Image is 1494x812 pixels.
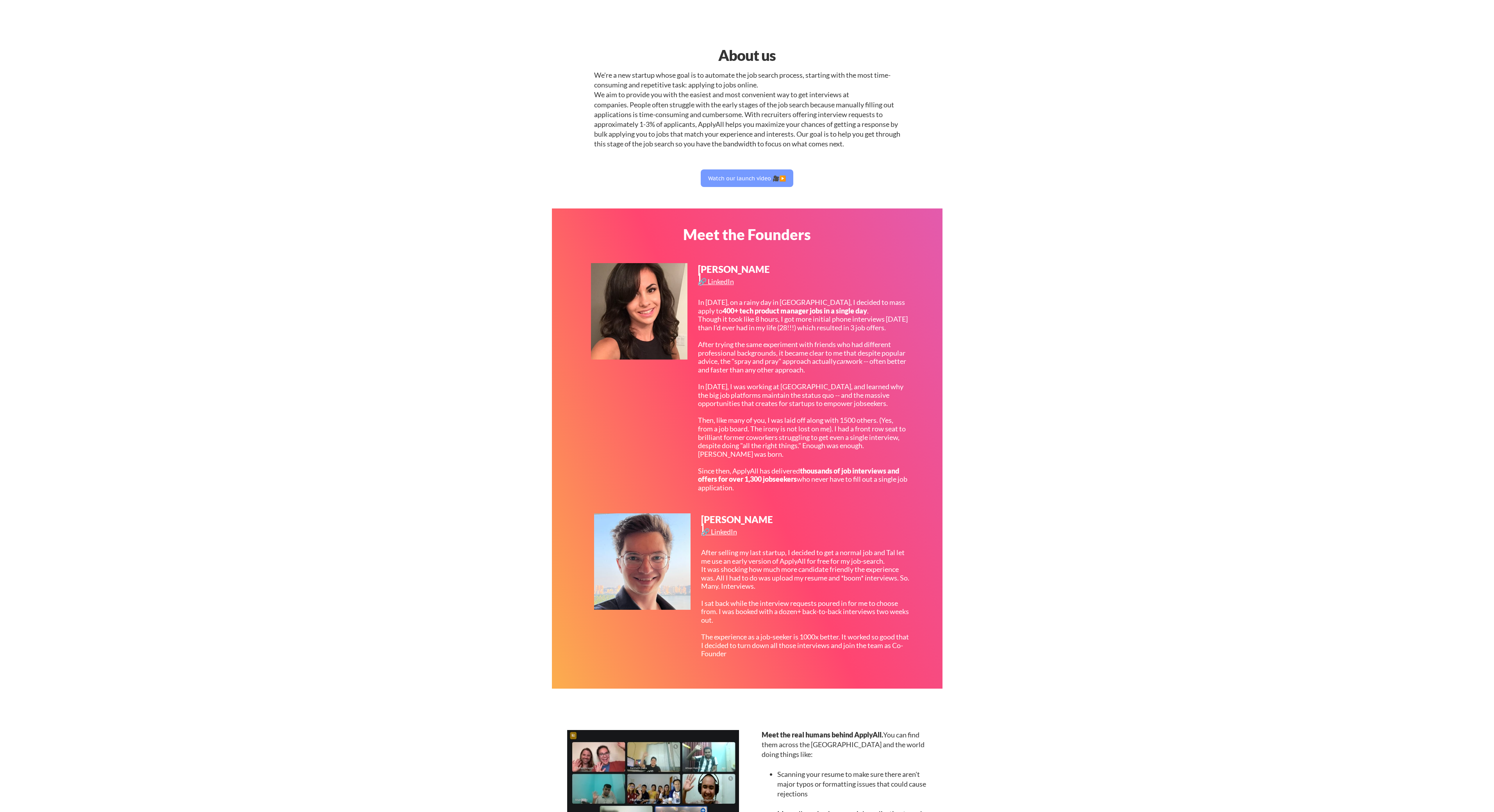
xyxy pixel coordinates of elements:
[594,70,900,149] div: We're a new startup whose goal is to automate the job search process, starting with the most time...
[723,306,867,315] strong: 400+ tech product manager jobs in a single day
[762,730,883,739] strong: Meet the real humans behind ApplyAll.
[698,298,908,492] div: In [DATE], on a rainy day in [GEOGRAPHIC_DATA], I decided to mass apply to . Though it took like ...
[701,548,911,658] div: After selling my last startup, I decided to get a normal job and Tal let me use an early version ...
[647,44,847,66] div: About us
[836,357,847,365] em: can
[777,769,928,799] li: Scanning your resume to make sure there aren't major typos or formatting issues that could cause ...
[701,169,793,187] button: Watch our launch video 🎥▶️
[701,528,739,538] a: 🔗 LinkedIn
[647,227,847,242] div: Meet the Founders
[698,278,736,285] div: 🔗 LinkedIn
[698,467,900,484] strong: thousands of job interviews and offers for over 1,300 jobseekers
[701,528,739,535] div: 🔗 LinkedIn
[698,265,771,283] div: [PERSON_NAME]
[701,515,774,534] div: [PERSON_NAME]
[698,278,736,288] a: 🔗 LinkedIn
